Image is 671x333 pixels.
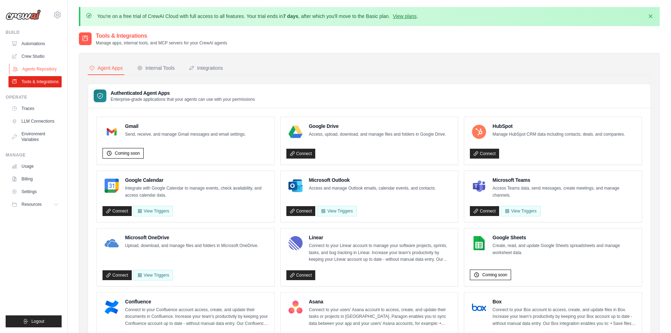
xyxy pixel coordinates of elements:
[133,206,173,216] button: View Triggers
[125,234,259,241] h4: Microsoft OneDrive
[8,161,62,172] a: Usage
[189,64,223,72] div: Integrations
[492,234,636,241] h4: Google Sheets
[309,123,446,130] h4: Google Drive
[125,177,269,184] h4: Google Calendar
[125,185,269,199] p: Integrate with Google Calendar to manage events, check availability, and access calendar data.
[472,179,486,193] img: Microsoft Teams Logo
[286,149,316,159] a: Connect
[309,307,453,327] p: Connect to your users’ Asana account to access, create, and update their tasks or projects in [GE...
[472,300,486,314] img: Box Logo
[6,94,62,100] div: Operate
[470,206,499,216] a: Connect
[31,319,44,324] span: Logout
[102,206,132,216] a: Connect
[8,116,62,127] a: LLM Connections
[309,234,453,241] h4: Linear
[309,298,453,305] h4: Asana
[8,173,62,185] a: Billing
[472,125,486,139] img: HubSpot Logo
[105,125,119,139] img: Gmail Logo
[8,76,62,87] a: Tools & Integrations
[125,242,259,249] p: Upload, download, and manage files and folders in Microsoft OneDrive.
[8,199,62,210] button: Resources
[482,272,507,278] span: Coming soon
[501,206,540,216] : View Triggers
[309,242,453,263] p: Connect to your Linear account to manage your software projects, sprints, tasks, and bug tracking...
[492,123,625,130] h4: HubSpot
[97,13,418,20] p: You're on a free trial of CrewAI Cloud with full access to all features. Your trial ends in , aft...
[288,125,303,139] img: Google Drive Logo
[136,62,176,75] button: Internal Tools
[89,64,123,72] div: Agent Apps
[309,177,436,184] h4: Microsoft Outlook
[8,103,62,114] a: Traces
[8,38,62,49] a: Automations
[6,152,62,158] div: Manage
[288,300,303,314] img: Asana Logo
[137,64,175,72] div: Internal Tools
[492,177,636,184] h4: Microsoft Teams
[309,185,436,192] p: Access and manage Outlook emails, calendar events, and contacts.
[21,202,42,207] span: Resources
[492,185,636,199] p: Access Teams data, send messages, create meetings, and manage channels.
[125,123,246,130] h4: Gmail
[102,270,132,280] a: Connect
[125,131,246,138] p: Send, receive, and manage Gmail messages and email settings.
[283,13,298,19] strong: 7 days
[125,298,269,305] h4: Confluence
[105,236,119,250] img: Microsoft OneDrive Logo
[470,149,499,159] a: Connect
[9,63,62,75] a: Agents Repository
[317,206,356,216] : View Triggers
[125,307,269,327] p: Connect to your Confluence account access, create, and update their documents in Confluence. Incr...
[96,32,227,40] h2: Tools & Integrations
[8,51,62,62] a: Crew Studio
[492,307,636,327] p: Connect to your Box account to access, create, and update files in Box. Increase your team’s prod...
[6,30,62,35] div: Build
[88,62,124,75] button: Agent Apps
[6,10,41,20] img: Logo
[6,315,62,327] button: Logout
[105,179,119,193] img: Google Calendar Logo
[472,236,486,250] img: Google Sheets Logo
[8,128,62,145] a: Environment Variables
[492,131,625,138] p: Manage HubSpot CRM data including contacts, deals, and companies.
[133,270,173,280] : View Triggers
[492,242,636,256] p: Create, read, and update Google Sheets spreadsheets and manage worksheet data.
[286,270,316,280] a: Connect
[187,62,224,75] button: Integrations
[111,97,255,102] p: Enterprise-grade applications that your agents can use with your permissions
[309,131,446,138] p: Access, upload, download, and manage files and folders in Google Drive.
[288,236,303,250] img: Linear Logo
[115,150,140,156] span: Coming soon
[96,40,227,46] p: Manage apps, internal tools, and MCP servers for your CrewAI agents
[288,179,303,193] img: Microsoft Outlook Logo
[111,90,255,97] h3: Authenticated Agent Apps
[492,298,636,305] h4: Box
[286,206,316,216] a: Connect
[105,300,119,314] img: Confluence Logo
[393,13,416,19] a: View plans
[8,186,62,197] a: Settings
